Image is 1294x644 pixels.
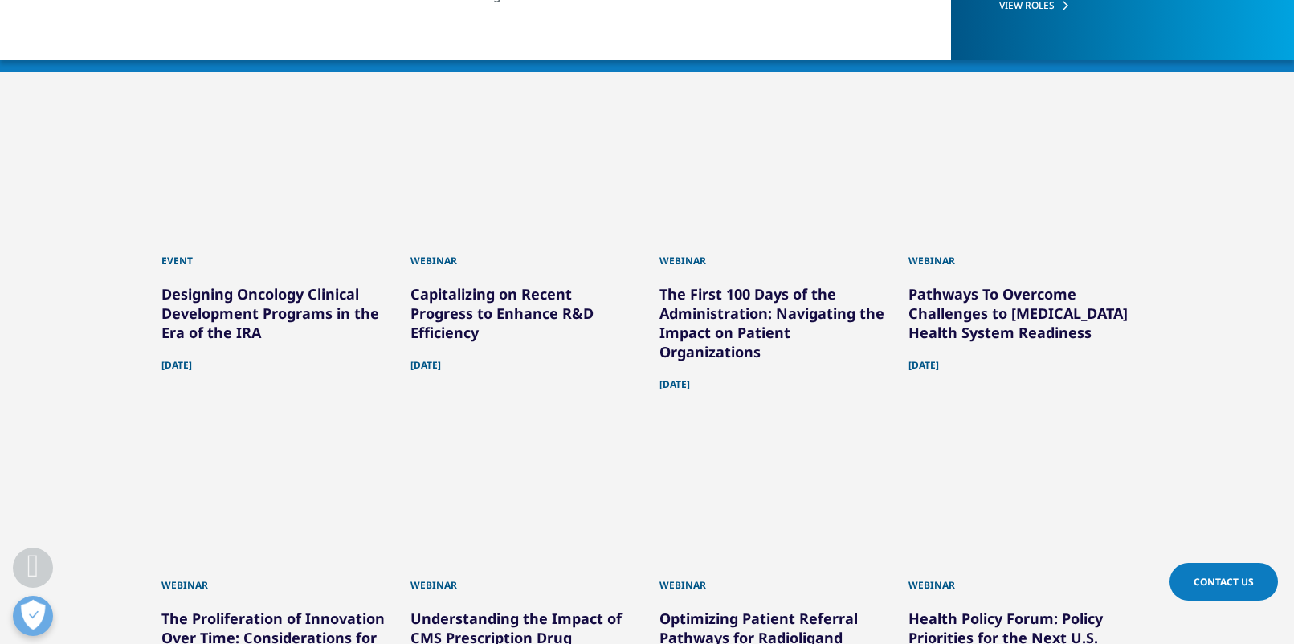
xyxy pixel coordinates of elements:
button: Open Preferences [13,596,53,636]
div: Webinar [659,238,884,268]
div: [DATE] [908,342,1133,373]
div: [DATE] [659,361,884,392]
a: Capitalizing on Recent Progress to Enhance R&D Efficiency [410,284,594,342]
div: Webinar [908,238,1133,268]
a: Pathways To Overcome Challenges to [MEDICAL_DATA] Health System Readiness [908,284,1128,342]
a: Contact Us [1169,563,1278,601]
div: [DATE] [410,342,635,373]
a: The First 100 Days of the Administration: Navigating the Impact on Patient Organizations [659,284,884,361]
div: Webinar [659,562,884,593]
span: Contact Us [1194,575,1254,589]
div: Event [161,238,386,268]
div: [DATE] [161,342,386,373]
a: Designing Oncology Clinical Development Programs in the Era of the IRA [161,284,379,342]
div: Webinar [410,238,635,268]
div: Webinar [161,562,386,593]
div: Webinar [410,562,635,593]
div: Webinar [908,562,1133,593]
